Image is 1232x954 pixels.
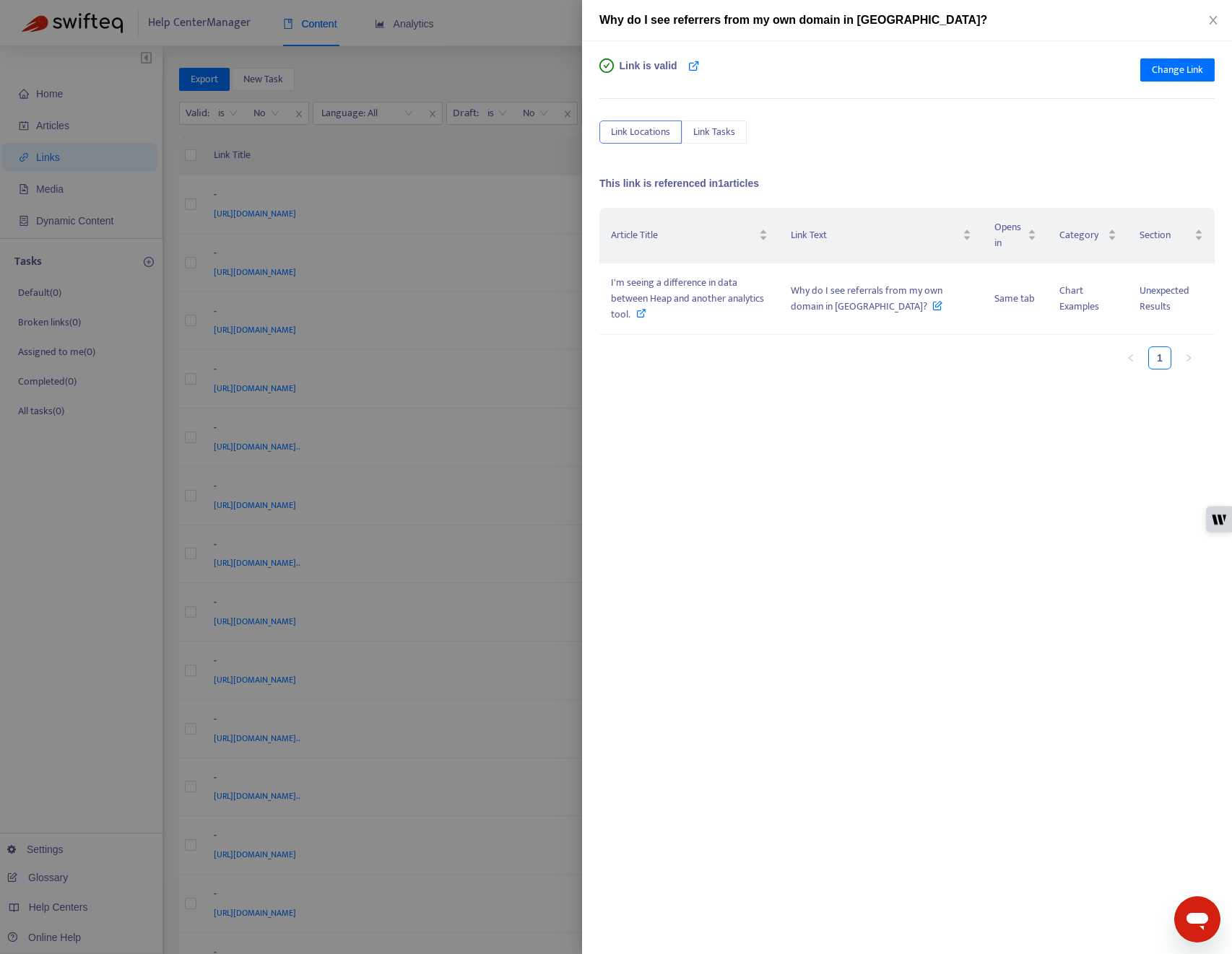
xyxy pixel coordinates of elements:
[1207,14,1219,26] span: close
[599,208,779,263] th: Article Title
[1152,62,1203,78] span: Change Link
[1149,347,1171,369] a: 1
[1059,282,1099,315] span: Chart Examples
[983,208,1048,263] th: Opens in
[611,124,670,140] span: Link Locations
[1119,346,1142,369] li: Previous Page
[1184,354,1193,362] span: right
[1140,282,1189,315] span: Unexpected Results
[1140,58,1215,82] button: Change Link
[1177,346,1200,369] button: right
[1048,208,1128,263] th: Category
[620,58,677,87] span: Link is valid
[791,282,942,315] span: Why do I see referrals from my own domain in [GEOGRAPHIC_DATA]?
[1174,896,1220,942] iframe: Button to launch messaging window
[994,290,1035,307] span: Same tab
[791,227,960,243] span: Link Text
[611,274,764,323] span: I'm seeing a difference in data between Heap and another analytics tool.
[1203,14,1223,27] button: Close
[611,227,756,243] span: Article Title
[1177,346,1200,369] li: Next Page
[1059,227,1105,243] span: Category
[994,219,1025,251] span: Opens in
[1127,354,1135,362] span: left
[1119,346,1142,369] button: left
[599,58,614,73] span: check-circle
[779,208,983,263] th: Link Text
[599,178,759,189] span: This link is referenced in 1 articles
[1128,208,1215,263] th: Section
[1148,346,1171,369] li: 1
[1140,227,1192,243] span: Section
[599,14,987,26] span: Why do I see referrers from my own domain in [GEOGRAPHIC_DATA]?
[682,121,747,144] button: Link Tasks
[599,121,682,144] button: Link Locations
[693,124,735,140] span: Link Tasks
